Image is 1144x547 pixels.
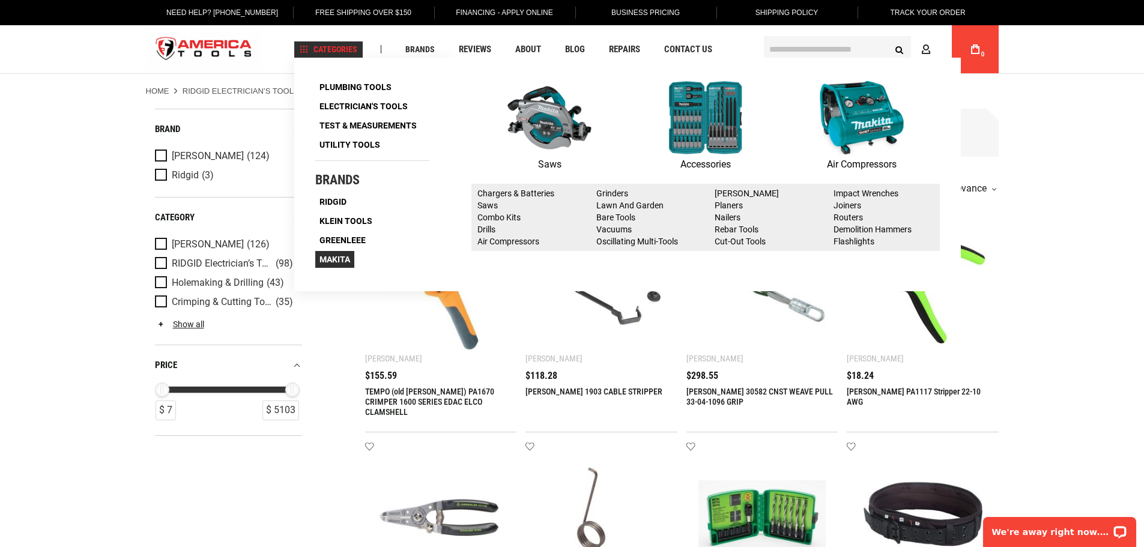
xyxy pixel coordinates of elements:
[315,213,377,229] a: Klein Tools
[471,79,628,172] a: Saws
[146,27,262,72] a: store logo
[834,201,861,210] a: Joiners
[146,27,262,72] img: America Tools
[847,371,874,381] span: $18.24
[146,86,169,97] a: Home
[755,8,819,17] span: Shipping Policy
[715,201,743,210] a: Planers
[156,400,176,420] div: $ 7
[515,45,541,54] span: About
[477,189,554,198] a: Chargers & Batteries
[975,509,1144,547] iframe: LiveChat chat widget
[784,157,940,172] p: Air Compressors
[628,157,784,172] p: Accessories
[315,193,351,210] a: Ridgid
[247,151,270,162] span: (124)
[155,121,302,138] div: Brand
[155,295,299,309] a: Crimping & Cutting Tools (35)
[315,251,354,268] a: Makita
[262,400,299,420] div: $ 5103
[155,210,302,226] div: category
[172,151,244,162] span: [PERSON_NAME]
[172,170,199,181] span: Ridgid
[477,237,539,246] a: Air Compressors
[560,41,590,58] a: Blog
[847,387,981,406] a: [PERSON_NAME] PA1117 Stripper 22-10 AWG
[686,371,718,381] span: $298.55
[155,169,299,182] a: Ridgid (3)
[659,41,718,58] a: Contact Us
[453,41,497,58] a: Reviews
[715,237,766,246] a: Cut-Out Tools
[183,86,299,95] strong: RIDGID Electrician’s Tools
[715,213,740,222] a: Nailers
[784,79,940,172] a: Air Compressors
[155,357,302,373] div: price
[834,237,874,246] a: Flashlights
[981,51,985,58] span: 0
[715,225,758,234] a: Rebar Tools
[155,276,299,289] a: Holemaking & Drilling (43)
[400,41,440,58] a: Brands
[172,258,273,269] span: RIDGID Electrician’s Tools
[525,387,662,396] a: [PERSON_NAME] 1903 CABLE STRIPPER
[315,232,370,249] a: Greenleee
[202,171,214,181] span: (3)
[596,213,635,222] a: Bare Tools
[365,371,397,381] span: $155.59
[300,45,357,53] span: Categories
[319,236,366,244] span: Greenleee
[596,237,678,246] a: Oscillating Multi-Tools
[294,41,363,58] a: Categories
[477,213,521,222] a: Combo Kits
[319,102,408,110] span: Electrician's Tools
[596,189,628,198] a: Grinders
[596,225,632,234] a: Vacuums
[525,371,557,381] span: $118.28
[172,277,264,288] span: Holemaking & Drilling
[964,25,987,73] a: 0
[510,41,546,58] a: About
[628,79,784,172] a: Accessories
[365,354,422,363] div: [PERSON_NAME]
[664,45,712,54] span: Contact Us
[471,157,628,172] p: Saws
[319,83,392,91] span: Plumbing Tools
[609,45,640,54] span: Repairs
[888,38,911,61] button: Search
[565,45,585,54] span: Blog
[267,278,284,288] span: (43)
[155,257,299,270] a: RIDGID Electrician’s Tools (98)
[172,297,273,307] span: Crimping & Cutting Tools
[155,150,299,163] a: [PERSON_NAME] (124)
[315,173,429,187] h4: Brands
[155,319,204,329] a: Show all
[834,213,863,222] a: Routers
[365,387,494,417] a: TEMPO (old [PERSON_NAME]) PA1670 CRIMPER 1600 SERIES EDAC ELCO CLAMSHELL
[477,201,498,210] a: Saws
[155,109,302,436] div: Product Filters
[834,189,898,198] a: Impact Wrenches
[319,255,350,264] span: Makita
[525,354,583,363] div: [PERSON_NAME]
[715,189,779,198] a: [PERSON_NAME]
[276,297,293,307] span: (35)
[319,121,417,130] span: Test & Measurements
[596,201,664,210] a: Lawn And Garden
[315,136,384,153] a: Utility Tools
[604,41,646,58] a: Repairs
[319,217,372,225] span: Klein Tools
[834,225,912,234] a: Demolition Hammers
[847,354,904,363] div: [PERSON_NAME]
[315,98,412,115] a: Electrician's Tools
[940,184,996,193] div: Relevance
[319,141,380,149] span: Utility Tools
[247,240,270,250] span: (126)
[172,239,244,250] span: [PERSON_NAME]
[459,45,491,54] span: Reviews
[405,45,435,53] span: Brands
[155,238,299,251] a: [PERSON_NAME] (126)
[276,259,293,269] span: (98)
[477,225,495,234] a: Drills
